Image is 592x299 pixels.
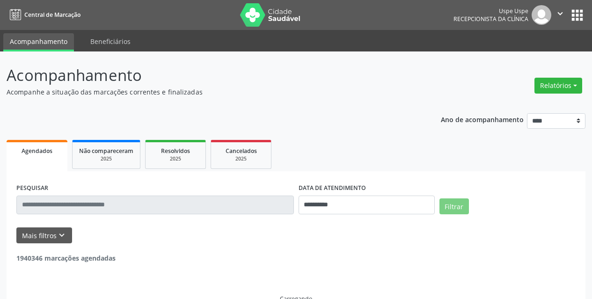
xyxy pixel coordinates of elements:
i: keyboard_arrow_down [57,230,67,241]
div: 2025 [152,155,199,162]
p: Acompanhamento [7,64,412,87]
a: Central de Marcação [7,7,80,22]
p: Ano de acompanhamento [441,113,524,125]
p: Acompanhe a situação das marcações correntes e finalizadas [7,87,412,97]
img: img [532,5,551,25]
button: apps [569,7,585,23]
span: Cancelados [226,147,257,155]
div: Uspe Uspe [453,7,528,15]
span: Agendados [22,147,52,155]
button: Relatórios [534,78,582,94]
span: Central de Marcação [24,11,80,19]
label: DATA DE ATENDIMENTO [299,181,366,196]
span: Recepcionista da clínica [453,15,528,23]
strong: 1940346 marcações agendadas [16,254,116,263]
span: Resolvidos [161,147,190,155]
span: Não compareceram [79,147,133,155]
button:  [551,5,569,25]
div: 2025 [79,155,133,162]
label: PESQUISAR [16,181,48,196]
button: Filtrar [439,198,469,214]
i:  [555,8,565,19]
button: Mais filtroskeyboard_arrow_down [16,227,72,244]
a: Acompanhamento [3,33,74,51]
div: 2025 [218,155,264,162]
a: Beneficiários [84,33,137,50]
